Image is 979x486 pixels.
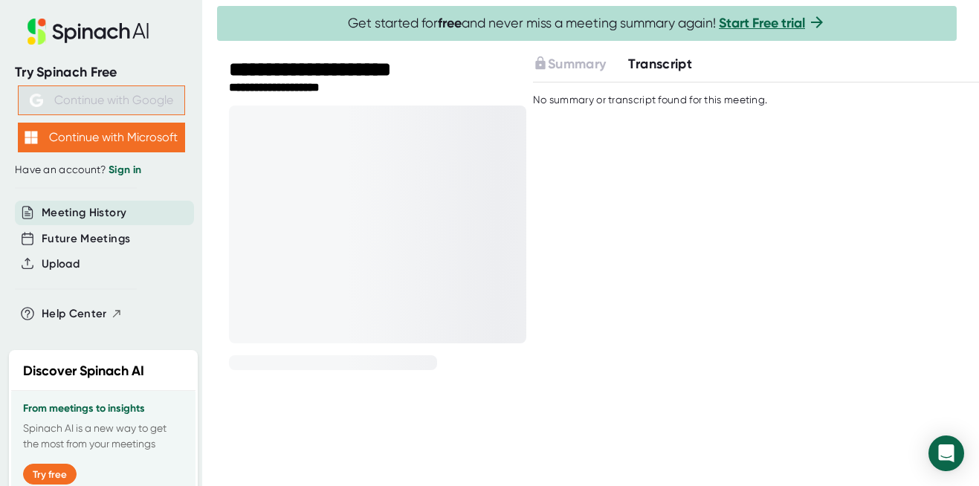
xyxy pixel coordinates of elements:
[42,305,107,323] span: Help Center
[533,54,606,74] button: Summary
[23,464,77,485] button: Try free
[928,435,964,471] div: Open Intercom Messenger
[15,64,187,81] div: Try Spinach Free
[719,15,805,31] a: Start Free trial
[42,230,130,247] button: Future Meetings
[42,204,126,221] button: Meeting History
[23,403,184,415] h3: From meetings to insights
[23,361,144,381] h2: Discover Spinach AI
[438,15,462,31] b: free
[109,163,141,176] a: Sign in
[628,54,692,74] button: Transcript
[533,54,628,74] div: Upgrade to access
[42,256,80,273] button: Upload
[42,305,123,323] button: Help Center
[348,15,826,32] span: Get started for and never miss a meeting summary again!
[628,56,692,72] span: Transcript
[30,94,43,107] img: Aehbyd4JwY73AAAAAElFTkSuQmCC
[18,85,185,115] button: Continue with Google
[15,163,187,177] div: Have an account?
[548,56,606,72] span: Summary
[18,123,185,152] button: Continue with Microsoft
[533,94,767,107] div: No summary or transcript found for this meeting.
[23,421,184,452] p: Spinach AI is a new way to get the most from your meetings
